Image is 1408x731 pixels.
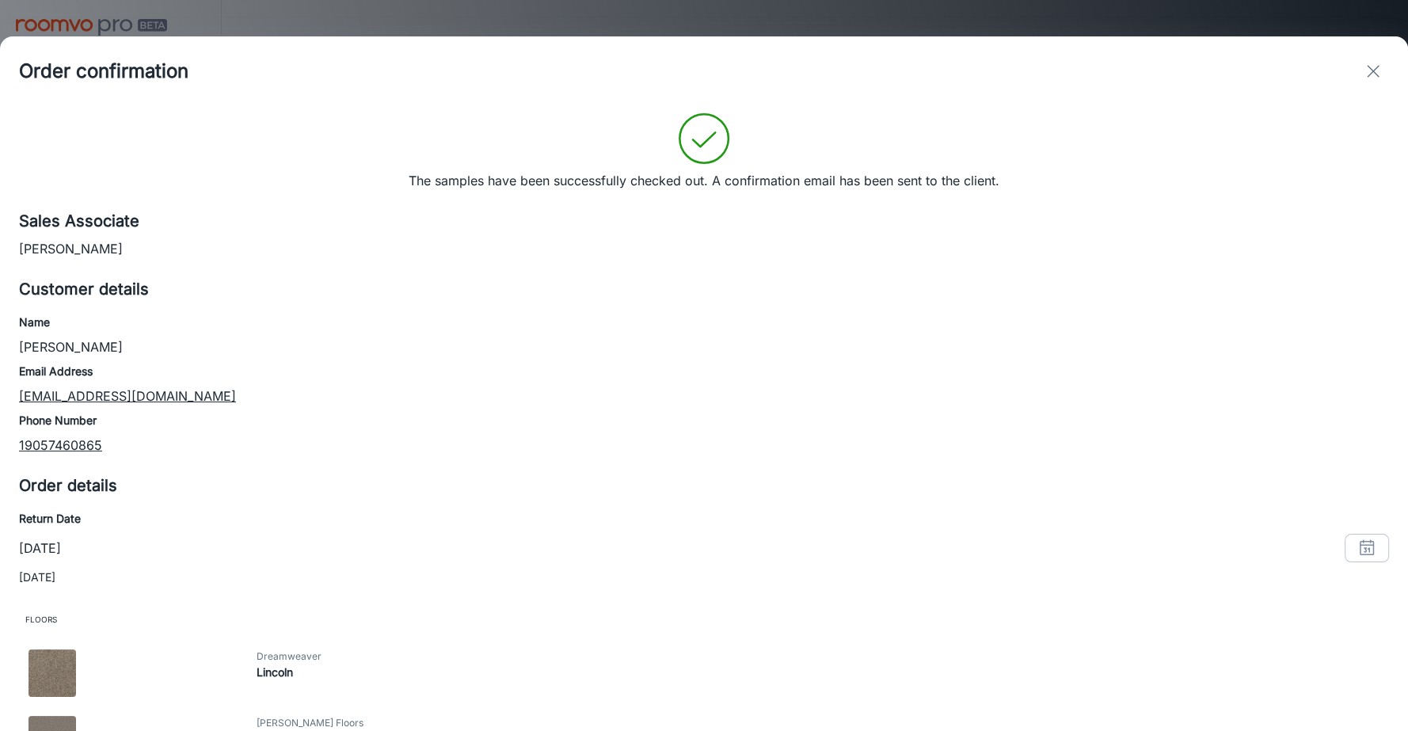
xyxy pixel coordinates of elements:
h6: Lincoln [257,664,1392,681]
p: [PERSON_NAME] [19,239,1389,258]
button: exit [1357,55,1389,87]
h6: Name [19,314,1389,331]
h6: Return Date [19,510,1389,527]
h6: Phone Number [19,412,1389,429]
h5: Order details [19,474,1389,497]
a: [EMAIL_ADDRESS][DOMAIN_NAME] [19,388,236,404]
span: Dreamweaver [257,649,1392,664]
p: [PERSON_NAME] [19,337,1389,356]
h6: Email Address [19,363,1389,380]
h5: Customer details [19,277,1389,301]
span: Floors [19,605,1389,634]
p: The samples have been successfully checked out. A confirmation email has been sent to the client. [409,171,999,190]
a: 19057460865 [19,437,102,453]
img: Lincoln [29,649,76,697]
p: [DATE] [19,569,1389,586]
h4: Order confirmation [19,57,188,86]
h5: Sales Associate [19,209,1389,233]
span: [PERSON_NAME] Floors [257,716,1392,730]
p: [DATE] [19,539,61,558]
